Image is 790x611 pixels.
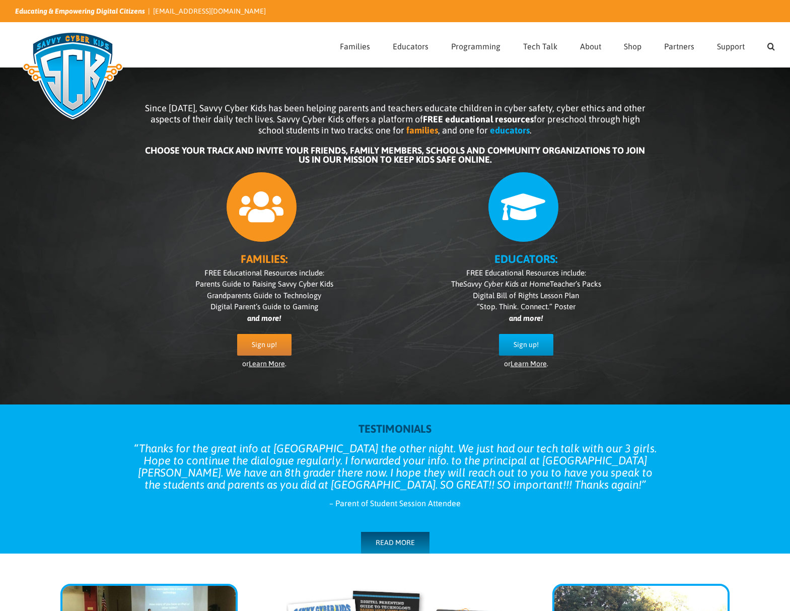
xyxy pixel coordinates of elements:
a: [EMAIL_ADDRESS][DOMAIN_NAME] [153,7,266,15]
span: Parent of Student Session Attendee [335,499,461,508]
i: Educating & Empowering Digital Citizens [15,7,145,15]
b: CHOOSE YOUR TRACK AND INVITE YOUR FRIENDS, FAMILY MEMBERS, SCHOOLS AND COMMUNITY ORGANIZATIONS TO... [145,145,645,165]
a: Educators [393,23,428,67]
span: FREE Educational Resources include: [466,268,586,277]
nav: Main Menu [340,23,775,67]
span: Programming [451,42,500,50]
span: Digital Bill of Rights Lesson Plan [473,291,579,300]
a: Sign up! [237,334,292,356]
a: Sign up! [499,334,553,356]
a: Partners [664,23,694,67]
span: Shop [624,42,641,50]
span: About [580,42,601,50]
a: Learn More [511,360,547,368]
b: educators [490,125,530,135]
span: Families [340,42,370,50]
span: Tech Talk [523,42,557,50]
a: READ MORE [361,532,429,554]
a: About [580,23,601,67]
b: FAMILIES: [241,252,288,265]
b: EDUCATORS: [494,252,557,265]
span: Educators [393,42,428,50]
a: Programming [451,23,500,67]
span: READ MORE [376,538,415,547]
img: Savvy Cyber Kids Logo [15,25,130,126]
a: Shop [624,23,641,67]
span: Digital Parent’s Guide to Gaming [210,302,318,311]
span: Sign up! [514,341,539,349]
span: Since [DATE], Savvy Cyber Kids has been helping parents and teachers educate children in cyber sa... [145,103,645,135]
strong: TESTIMONIALS [358,422,432,435]
i: Savvy Cyber Kids at Home [463,280,550,288]
a: Learn More [249,360,285,368]
span: “Stop. Think. Connect.” Poster [477,302,576,311]
span: , and one for [438,125,488,135]
a: Search [767,23,775,67]
span: or . [242,360,286,368]
i: and more! [509,314,543,322]
span: Parents Guide to Raising Savvy Cyber Kids [195,280,333,288]
i: and more! [247,314,281,322]
span: FREE Educational Resources include: [204,268,324,277]
span: Partners [664,42,694,50]
span: The Teacher’s Packs [451,280,601,288]
span: or . [504,360,548,368]
span: . [530,125,532,135]
span: Support [717,42,745,50]
blockquote: Thanks for the great info at [GEOGRAPHIC_DATA] the other night. We just had our tech talk with ou... [133,442,657,491]
a: Families [340,23,370,67]
b: families [406,125,438,135]
a: Support [717,23,745,67]
span: Grandparents Guide to Technology [207,291,321,300]
b: FREE educational resources [423,114,534,124]
span: Sign up! [252,341,277,349]
a: Tech Talk [523,23,557,67]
